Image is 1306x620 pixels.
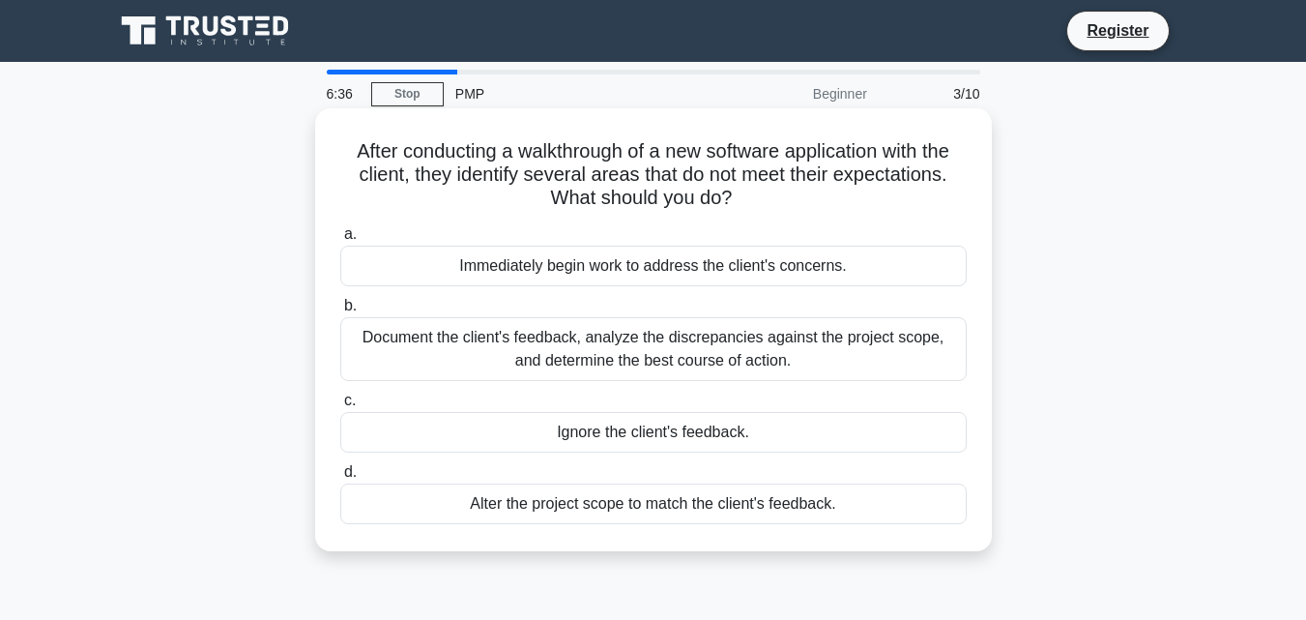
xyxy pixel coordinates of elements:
div: Immediately begin work to address the client's concerns. [340,246,967,286]
div: PMP [444,74,710,113]
div: 3/10 [879,74,992,113]
div: Beginner [710,74,879,113]
div: 6:36 [315,74,371,113]
span: b. [344,297,357,313]
span: d. [344,463,357,480]
h5: After conducting a walkthrough of a new software application with the client, they identify sever... [338,139,969,211]
div: Ignore the client's feedback. [340,412,967,453]
span: c. [344,392,356,408]
a: Stop [371,82,444,106]
div: Alter the project scope to match the client's feedback. [340,484,967,524]
span: a. [344,225,357,242]
a: Register [1075,18,1160,43]
div: Document the client's feedback, analyze the discrepancies against the project scope, and determin... [340,317,967,381]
